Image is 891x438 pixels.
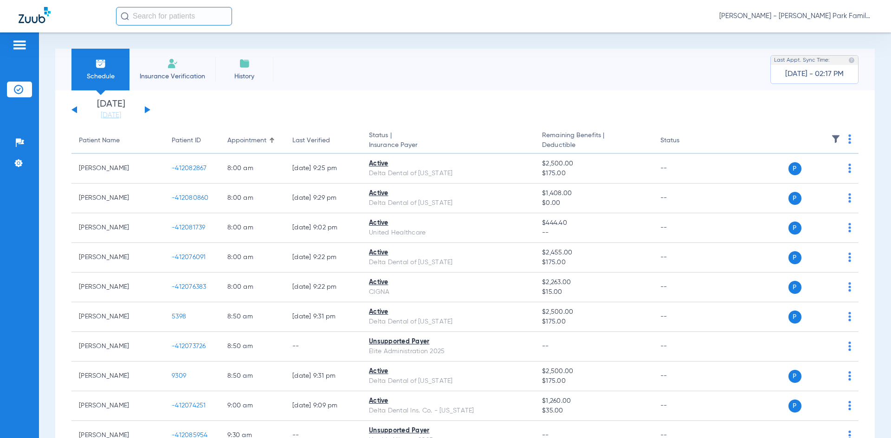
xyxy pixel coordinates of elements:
[220,184,285,213] td: 8:00 AM
[542,278,645,287] span: $2,263.00
[369,198,527,208] div: Delta Dental of [US_STATE]
[172,136,201,146] div: Patient ID
[172,136,213,146] div: Patient ID
[292,136,354,146] div: Last Verified
[220,273,285,302] td: 8:00 AM
[369,396,527,406] div: Active
[285,273,362,302] td: [DATE] 9:22 PM
[95,58,106,69] img: Schedule
[220,213,285,243] td: 8:00 AM
[848,164,851,173] img: group-dot-blue.svg
[369,228,527,238] div: United Healthcare
[220,154,285,184] td: 8:00 AM
[542,307,645,317] span: $2,500.00
[19,7,51,23] img: Zuub Logo
[285,213,362,243] td: [DATE] 9:02 PM
[848,371,851,381] img: group-dot-blue.svg
[220,391,285,421] td: 9:00 AM
[542,189,645,198] span: $1,408.00
[71,213,164,243] td: [PERSON_NAME]
[285,184,362,213] td: [DATE] 9:29 PM
[369,426,527,436] div: Unsupported Payer
[220,243,285,273] td: 8:00 AM
[285,391,362,421] td: [DATE] 9:09 PM
[369,169,527,178] div: Delta Dental of [US_STATE]
[535,128,652,154] th: Remaining Benefits |
[369,189,527,198] div: Active
[369,337,527,347] div: Unsupported Payer
[369,406,527,416] div: Delta Dental Ins. Co. - [US_STATE]
[285,332,362,362] td: --
[220,332,285,362] td: 8:50 AM
[12,39,27,51] img: hamburger-icon
[653,362,716,391] td: --
[848,312,851,321] img: group-dot-blue.svg
[222,72,266,81] span: History
[542,169,645,178] span: $175.00
[788,400,801,413] span: P
[788,281,801,294] span: P
[285,243,362,273] td: [DATE] 9:22 PM
[542,396,645,406] span: $1,260.00
[774,56,830,65] span: Last Appt. Sync Time:
[285,154,362,184] td: [DATE] 9:25 PM
[542,343,549,349] span: --
[848,223,851,232] img: group-dot-blue.svg
[83,111,139,120] a: [DATE]
[831,134,840,144] img: filter.svg
[653,213,716,243] td: --
[71,184,164,213] td: [PERSON_NAME]
[653,391,716,421] td: --
[653,243,716,273] td: --
[542,317,645,327] span: $175.00
[285,362,362,391] td: [DATE] 9:31 PM
[848,401,851,410] img: group-dot-blue.svg
[220,302,285,332] td: 8:50 AM
[369,367,527,376] div: Active
[292,136,330,146] div: Last Verified
[369,140,527,150] span: Insurance Payer
[369,248,527,258] div: Active
[848,253,851,262] img: group-dot-blue.svg
[653,154,716,184] td: --
[542,287,645,297] span: $15.00
[788,222,801,235] span: P
[542,140,645,150] span: Deductible
[788,251,801,264] span: P
[227,136,266,146] div: Appointment
[542,406,645,416] span: $35.00
[848,134,851,144] img: group-dot-blue.svg
[369,159,527,169] div: Active
[542,159,645,169] span: $2,500.00
[542,258,645,267] span: $175.00
[369,347,527,356] div: Elite Administration 2025
[227,136,278,146] div: Appointment
[542,367,645,376] span: $2,500.00
[71,154,164,184] td: [PERSON_NAME]
[369,376,527,386] div: Delta Dental of [US_STATE]
[71,391,164,421] td: [PERSON_NAME]
[369,287,527,297] div: CIGNA
[71,302,164,332] td: [PERSON_NAME]
[136,72,208,81] span: Insurance Verification
[788,162,801,175] span: P
[83,100,139,120] li: [DATE]
[71,332,164,362] td: [PERSON_NAME]
[79,136,120,146] div: Patient Name
[369,218,527,228] div: Active
[78,72,123,81] span: Schedule
[653,184,716,213] td: --
[542,228,645,238] span: --
[172,313,186,320] span: 5398
[848,342,851,351] img: group-dot-blue.svg
[71,273,164,302] td: [PERSON_NAME]
[172,373,186,379] span: 9309
[220,362,285,391] td: 8:50 AM
[542,376,645,386] span: $175.00
[167,58,178,69] img: Manual Insurance Verification
[653,273,716,302] td: --
[79,136,157,146] div: Patient Name
[285,302,362,332] td: [DATE] 9:31 PM
[848,193,851,203] img: group-dot-blue.svg
[172,343,206,349] span: -412073726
